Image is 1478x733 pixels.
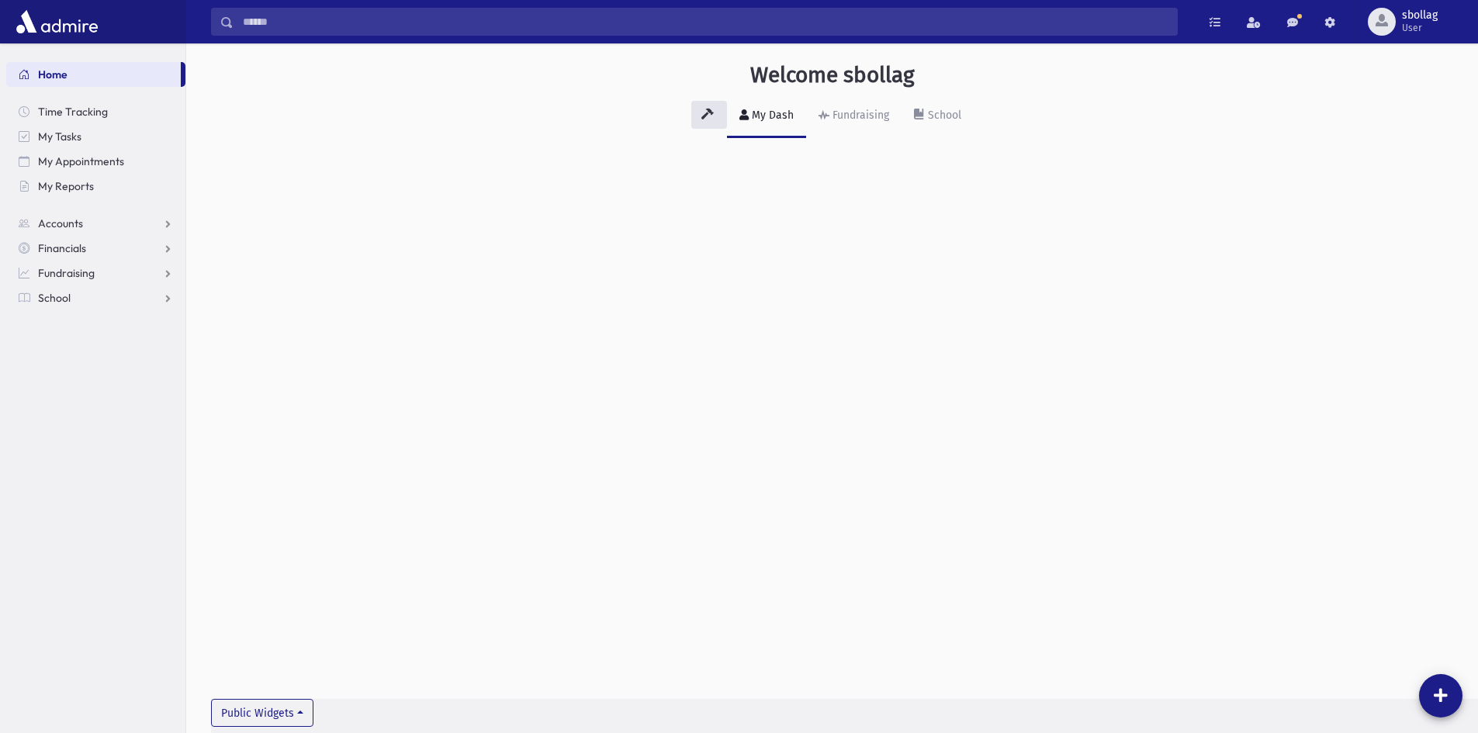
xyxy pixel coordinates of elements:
input: Search [234,8,1177,36]
a: Financials [6,236,185,261]
a: Fundraising [806,95,902,138]
button: Public Widgets [211,699,313,727]
span: Time Tracking [38,105,108,119]
h3: Welcome sbollag [750,62,915,88]
div: School [925,109,961,122]
span: School [38,291,71,305]
img: AdmirePro [12,6,102,37]
a: Accounts [6,211,185,236]
div: Fundraising [829,109,889,122]
span: Fundraising [38,266,95,280]
a: Home [6,62,181,87]
span: Home [38,67,67,81]
a: Time Tracking [6,99,185,124]
span: My Tasks [38,130,81,143]
span: My Reports [38,179,94,193]
a: School [902,95,974,138]
a: Fundraising [6,261,185,285]
span: My Appointments [38,154,124,168]
a: My Tasks [6,124,185,149]
a: My Dash [727,95,806,138]
span: User [1402,22,1438,34]
a: School [6,285,185,310]
a: My Appointments [6,149,185,174]
span: Accounts [38,216,83,230]
a: My Reports [6,174,185,199]
div: My Dash [749,109,794,122]
span: Financials [38,241,86,255]
span: sbollag [1402,9,1438,22]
